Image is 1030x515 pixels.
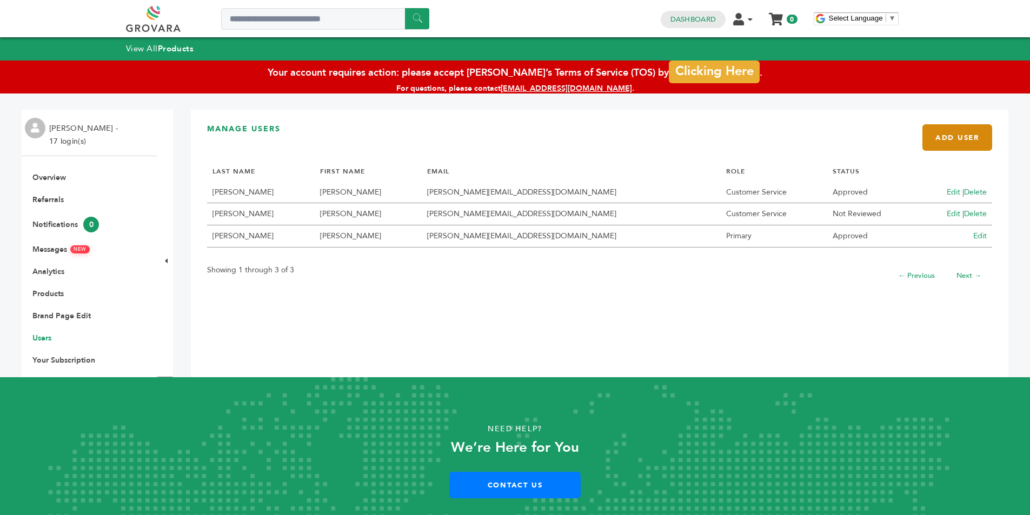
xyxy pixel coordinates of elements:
[787,15,797,24] span: 0
[964,209,987,219] a: Delete
[158,43,194,54] strong: Products
[422,203,721,225] td: [PERSON_NAME][EMAIL_ADDRESS][DOMAIN_NAME]
[126,43,194,54] a: View AllProducts
[32,333,51,343] a: Users
[32,172,66,183] a: Overview
[501,83,632,93] a: [EMAIL_ADDRESS][DOMAIN_NAME]
[947,187,960,197] a: Edit
[916,182,992,204] td: |
[422,225,721,248] td: [PERSON_NAME][EMAIL_ADDRESS][DOMAIN_NAME]
[726,167,745,176] a: ROLE
[221,8,429,30] input: Search a product or brand...
[721,203,827,225] td: Customer Service
[32,289,64,299] a: Products
[898,271,935,280] a: ← Previous
[32,219,99,230] a: Notifications0
[49,122,121,148] li: [PERSON_NAME] - 17 login(s)
[922,124,992,151] a: Add User
[207,225,315,248] td: [PERSON_NAME]
[25,118,45,138] img: profile.png
[889,14,896,22] span: ▼
[670,15,716,24] a: Dashboard
[669,58,760,81] a: Clicking Here
[207,264,294,277] p: Showing 1 through 3 of 3
[51,421,979,437] p: Need Help?
[207,124,992,143] h3: Manage Users
[32,355,95,365] a: Your Subscription
[956,271,981,280] a: Next →
[964,187,987,197] a: Delete
[32,195,64,205] a: Referrals
[315,182,422,204] td: [PERSON_NAME]
[32,244,90,255] a: MessagesNEW
[886,14,886,22] span: ​
[827,203,916,225] td: Not Reviewed
[207,203,315,225] td: [PERSON_NAME]
[320,167,365,176] a: FIRST NAME
[827,225,916,248] td: Approved
[32,311,91,321] a: Brand Page Edit
[833,167,860,176] a: STATUS
[32,266,64,277] a: Analytics
[973,231,987,241] a: Edit
[769,10,782,21] a: My Cart
[315,225,422,248] td: [PERSON_NAME]
[916,203,992,225] td: |
[721,182,827,204] td: Customer Service
[829,14,896,22] a: Select Language​
[947,209,960,219] a: Edit
[207,182,315,204] td: [PERSON_NAME]
[451,438,579,457] strong: We’re Here for You
[829,14,883,22] span: Select Language
[427,167,449,176] a: EMAIL
[70,245,90,253] span: NEW
[449,472,581,498] a: Contact Us
[212,167,255,176] a: LAST NAME
[827,182,916,204] td: Approved
[83,217,99,232] span: 0
[315,203,422,225] td: [PERSON_NAME]
[721,225,827,248] td: Primary
[422,182,721,204] td: [PERSON_NAME][EMAIL_ADDRESS][DOMAIN_NAME]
